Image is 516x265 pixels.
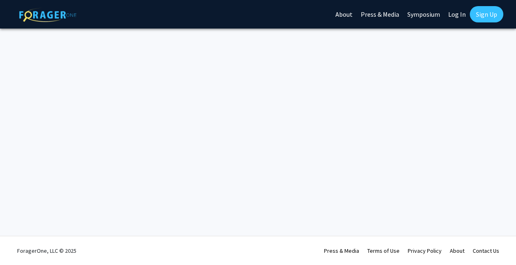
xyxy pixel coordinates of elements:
a: Contact Us [473,247,499,254]
a: Terms of Use [367,247,400,254]
a: About [450,247,465,254]
div: ForagerOne, LLC © 2025 [17,236,76,265]
img: ForagerOne Logo [19,8,76,22]
a: Privacy Policy [408,247,442,254]
a: Sign Up [470,6,503,22]
a: Press & Media [324,247,359,254]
